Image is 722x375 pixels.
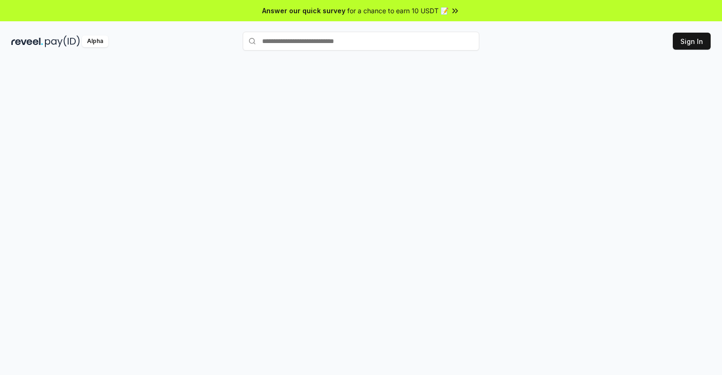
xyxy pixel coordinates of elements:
[673,33,711,50] button: Sign In
[45,35,80,47] img: pay_id
[347,6,449,16] span: for a chance to earn 10 USDT 📝
[82,35,108,47] div: Alpha
[11,35,43,47] img: reveel_dark
[262,6,345,16] span: Answer our quick survey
